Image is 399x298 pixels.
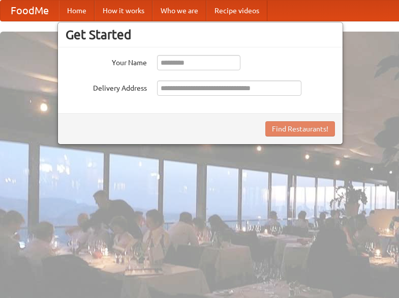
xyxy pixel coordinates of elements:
[66,55,147,68] label: Your Name
[1,1,59,21] a: FoodMe
[152,1,206,21] a: Who we are
[206,1,267,21] a: Recipe videos
[59,1,95,21] a: Home
[95,1,152,21] a: How it works
[66,80,147,93] label: Delivery Address
[265,121,335,137] button: Find Restaurants!
[66,27,335,42] h3: Get Started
